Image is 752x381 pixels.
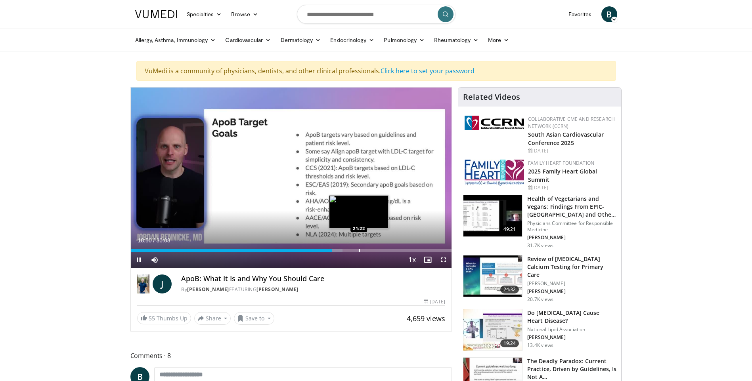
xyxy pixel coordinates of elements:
div: [DATE] [528,147,615,154]
span: 49:21 [500,225,519,233]
span: 19:24 [500,339,519,347]
a: B [601,6,617,22]
p: National Lipid Association [527,326,616,333]
img: VuMedi Logo [135,10,177,18]
h4: Related Videos [463,92,520,102]
a: South Asian Cardiovascular Conference 2025 [528,131,604,147]
a: Cardiovascular [220,32,276,48]
a: Rheumatology [429,32,483,48]
img: a04ee3ba-8487-4636-b0fb-5e8d268f3737.png.150x105_q85_autocrop_double_scale_upscale_version-0.2.png [465,116,524,130]
a: Allergy, Asthma, Immunology [130,32,221,48]
a: Dermatology [276,32,326,48]
video-js: Video Player [131,88,452,268]
p: [PERSON_NAME] [527,334,616,341]
img: 0bfdbe78-0a99-479c-8700-0132d420b8cd.150x105_q85_crop-smart_upscale.jpg [463,309,522,351]
span: / [153,237,155,244]
div: [DATE] [528,184,615,191]
p: 20.7K views [527,296,553,303]
img: Dr. Jordan Rennicke [137,274,150,293]
h3: The Deadly Paradox: Current Practice, Driven by Guidelines, Is Not A… [527,357,616,381]
img: f4af32e0-a3f3-4dd9-8ed6-e543ca885e6d.150x105_q85_crop-smart_upscale.jpg [463,255,522,297]
img: 606f2b51-b844-428b-aa21-8c0c72d5a896.150x105_q85_crop-smart_upscale.jpg [463,195,522,236]
p: 31.7K views [527,242,553,249]
a: Favorites [564,6,597,22]
img: image.jpeg [329,195,388,229]
span: 24:32 [500,286,519,293]
h3: Do [MEDICAL_DATA] Cause Heart Disease? [527,309,616,325]
button: Playback Rate [404,252,420,268]
button: Enable picture-in-picture mode [420,252,436,268]
p: [PERSON_NAME] [527,280,616,287]
a: More [483,32,514,48]
a: Specialties [182,6,227,22]
h3: Health of Vegetarians and Vegans: Findings From EPIC-[GEOGRAPHIC_DATA] and Othe… [527,195,616,219]
span: Comments 8 [130,351,452,361]
span: 30:03 [156,237,170,244]
button: Mute [147,252,163,268]
span: 18:50 [138,237,152,244]
p: [PERSON_NAME] [527,234,616,241]
span: 4,659 views [407,314,445,323]
a: 55 Thumbs Up [137,312,191,324]
h4: ApoB: What It Is and Why You Should Care [181,274,445,283]
img: 96363db5-6b1b-407f-974b-715268b29f70.jpeg.150x105_q85_autocrop_double_scale_upscale_version-0.2.jpg [465,160,524,186]
p: [PERSON_NAME] [527,288,616,295]
button: Fullscreen [436,252,452,268]
span: 55 [149,314,155,322]
input: Search topics, interventions [297,5,455,24]
a: Browse [226,6,263,22]
a: Endocrinology [325,32,379,48]
div: [DATE] [424,298,445,305]
button: Save to [234,312,274,325]
a: 19:24 Do [MEDICAL_DATA] Cause Heart Disease? National Lipid Association [PERSON_NAME] 13.4K views [463,309,616,351]
a: Pulmonology [379,32,429,48]
div: By FEATURING [181,286,445,293]
a: Click here to set your password [381,67,475,75]
button: Pause [131,252,147,268]
p: Physicians Committee for Responsible Medicine [527,220,616,233]
div: VuMedi is a community of physicians, dentists, and other clinical professionals. [136,61,616,81]
a: 24:32 Review of [MEDICAL_DATA] Calcium Testing for Primary Care [PERSON_NAME] [PERSON_NAME] 20.7K... [463,255,616,303]
a: Family Heart Foundation [528,160,594,166]
a: [PERSON_NAME] [187,286,229,293]
a: 49:21 Health of Vegetarians and Vegans: Findings From EPIC-[GEOGRAPHIC_DATA] and Othe… Physicians... [463,195,616,249]
div: Progress Bar [131,249,452,252]
a: Collaborative CME and Research Network (CCRN) [528,116,615,130]
a: [PERSON_NAME] [256,286,299,293]
h3: Review of [MEDICAL_DATA] Calcium Testing for Primary Care [527,255,616,279]
p: 13.4K views [527,342,553,349]
a: J [153,274,172,293]
button: Share [194,312,231,325]
a: 2025 Family Heart Global Summit [528,168,597,183]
